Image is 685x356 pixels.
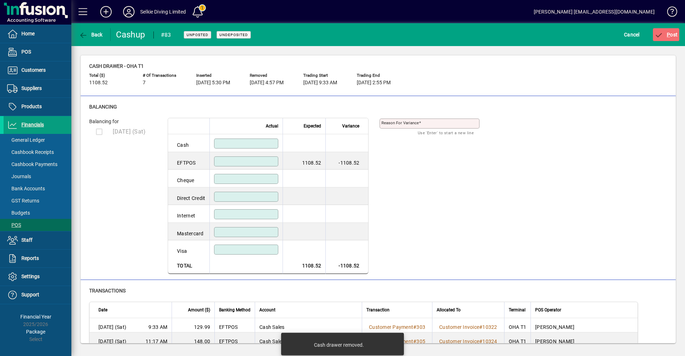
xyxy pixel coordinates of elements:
[479,339,482,344] span: #
[140,6,186,17] div: Selkie Diving Limited
[531,332,638,347] td: [PERSON_NAME]
[219,32,248,37] span: Undeposited
[168,258,209,274] td: Total
[143,73,186,78] span: # of Transactions
[21,292,39,297] span: Support
[655,32,678,37] span: ost
[172,318,214,332] td: 129.99
[148,324,167,331] span: 9:33 AM
[437,337,500,345] a: Customer Invoice#10324
[21,85,42,91] span: Suppliers
[7,161,57,167] span: Cashbook Payments
[214,332,255,347] td: EFTPOS
[250,73,293,78] span: Removed
[418,129,474,137] mat-hint: Use 'Enter' to start a new line
[79,32,103,37] span: Back
[21,274,40,279] span: Settings
[7,186,45,191] span: Bank Accounts
[21,104,42,109] span: Products
[188,306,210,314] span: Amount ($)
[4,25,71,43] a: Home
[89,80,108,86] span: 1108.52
[95,5,117,18] button: Add
[7,137,45,143] span: General Ledger
[7,222,21,228] span: POS
[77,28,105,41] button: Back
[4,231,71,249] a: Staff
[89,288,126,294] span: Transactions
[168,134,209,152] td: Cash
[416,324,425,330] span: 303
[168,223,209,241] td: Mastercard
[342,122,359,130] span: Variance
[4,207,71,219] a: Budgets
[4,98,71,116] a: Products
[437,323,500,331] a: Customer Invoice#10322
[168,187,209,205] td: Direct Credit
[143,80,146,86] span: 7
[250,80,284,86] span: [DATE] 4:57 PM
[624,29,640,40] span: Cancel
[667,32,670,37] span: P
[4,170,71,182] a: Journals
[366,323,428,331] a: Customer Payment#303
[482,339,497,344] span: 10324
[21,255,39,261] span: Reports
[259,306,275,314] span: Account
[98,324,126,331] span: [DATE] (Sat)
[482,324,497,330] span: 10322
[535,306,561,314] span: POS Operator
[357,80,391,86] span: [DATE] 2:55 PM
[4,146,71,158] a: Cashbook Receipts
[168,240,209,258] td: Visa
[21,31,35,36] span: Home
[4,219,71,231] a: POS
[413,324,416,330] span: #
[89,104,117,110] span: Balancing
[4,43,71,61] a: POS
[168,205,209,223] td: Internet
[4,80,71,97] a: Suppliers
[325,258,368,274] td: -1108.52
[172,332,214,347] td: 148.00
[4,195,71,207] a: GST Returns
[98,306,107,314] span: Date
[21,237,32,243] span: Staff
[98,338,126,345] span: [DATE] (Sat)
[196,80,230,86] span: [DATE] 5:30 PM
[357,73,400,78] span: Trading end
[168,170,209,187] td: Cheque
[7,198,39,204] span: GST Returns
[509,306,526,314] span: Terminal
[314,341,364,349] div: Cash drawer removed.
[255,318,362,332] td: Cash Sales
[255,332,362,347] td: Cash Sales
[20,314,51,320] span: Financial Year
[116,29,146,40] div: Cashup
[413,339,416,344] span: #
[146,338,167,345] span: 11:17 AM
[4,286,71,304] a: Support
[21,67,46,73] span: Customers
[26,329,45,335] span: Package
[303,73,346,78] span: Trading start
[21,49,31,55] span: POS
[266,122,278,130] span: Actual
[531,318,638,332] td: [PERSON_NAME]
[4,182,71,195] a: Bank Accounts
[4,134,71,146] a: General Ledger
[369,324,413,330] span: Customer Payment
[4,61,71,79] a: Customers
[366,306,390,314] span: Transaction
[653,28,680,41] button: Post
[4,250,71,267] a: Reports
[622,28,641,41] button: Cancel
[89,63,144,69] span: Cash drawer - OHA T1
[71,28,111,41] app-page-header-button: Back
[7,210,30,216] span: Budgets
[325,152,368,170] td: -1108.52
[534,6,655,17] div: [PERSON_NAME] [EMAIL_ADDRESS][DOMAIN_NAME]
[479,324,482,330] span: #
[21,122,44,127] span: Financials
[304,122,321,130] span: Expected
